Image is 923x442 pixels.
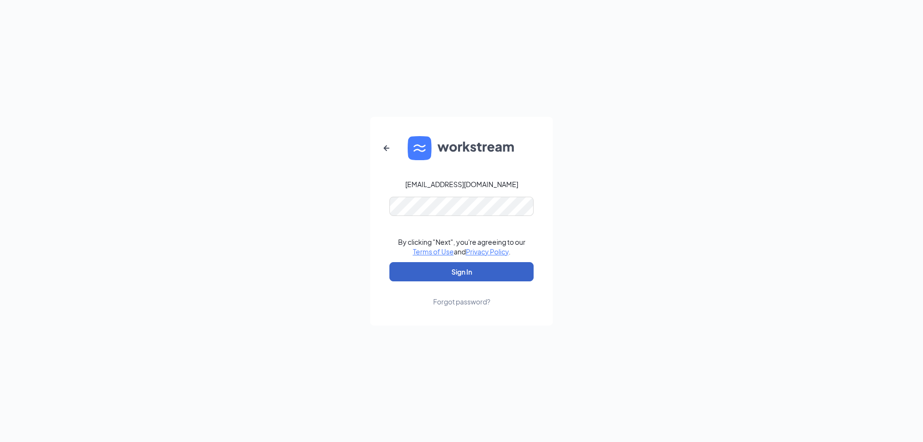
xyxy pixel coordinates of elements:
[381,142,392,154] svg: ArrowLeftNew
[375,137,398,160] button: ArrowLeftNew
[405,179,518,189] div: [EMAIL_ADDRESS][DOMAIN_NAME]
[466,247,509,256] a: Privacy Policy
[433,281,490,306] a: Forgot password?
[413,247,454,256] a: Terms of Use
[389,262,534,281] button: Sign In
[408,136,515,160] img: WS logo and Workstream text
[398,237,525,256] div: By clicking "Next", you're agreeing to our and .
[433,297,490,306] div: Forgot password?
